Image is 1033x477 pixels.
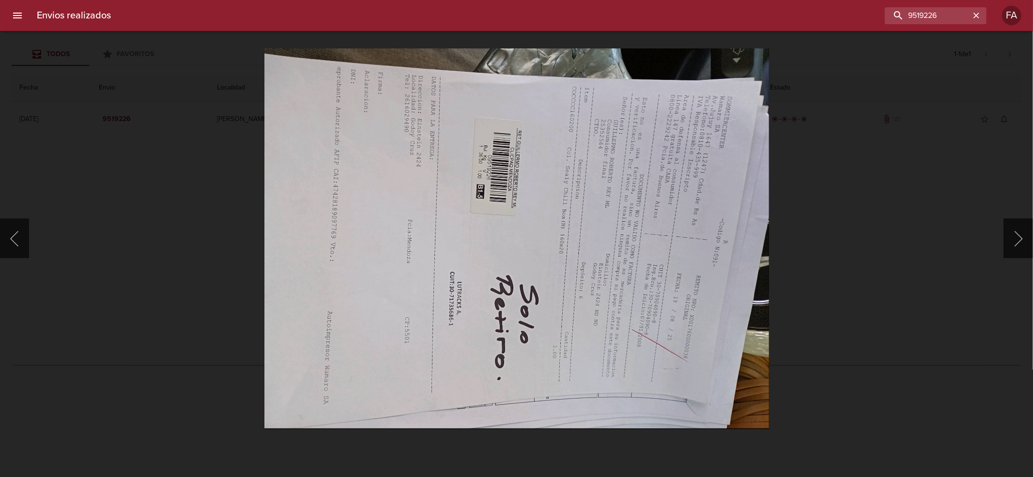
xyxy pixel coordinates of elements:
[37,8,111,23] h6: Envios realizados
[1004,219,1033,258] button: Siguiente
[264,48,769,429] img: Image
[6,4,29,27] button: menu
[1002,6,1021,25] div: Abrir información de usuario
[1002,6,1021,25] div: FA
[885,7,970,24] input: buscar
